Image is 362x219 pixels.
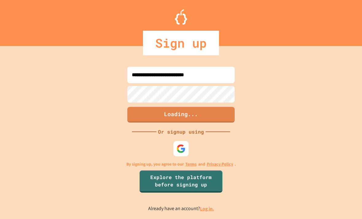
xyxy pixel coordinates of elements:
[127,107,235,123] button: Loading...
[148,205,214,213] p: Already have an account?
[200,205,214,212] a: Log in.
[143,31,219,55] div: Sign up
[207,161,233,167] a: Privacy Policy
[140,170,222,193] a: Explore the platform before signing up
[175,9,187,25] img: Logo.svg
[176,144,186,153] img: google-icon.svg
[126,161,236,167] p: By signing up, you agree to our and .
[185,161,197,167] a: Terms
[156,128,206,135] div: Or signup using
